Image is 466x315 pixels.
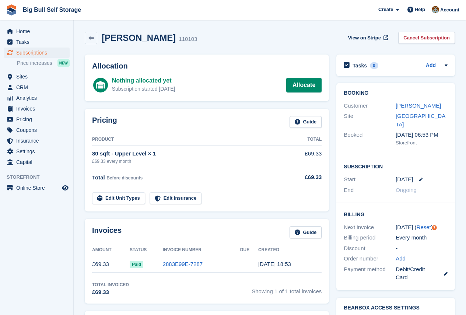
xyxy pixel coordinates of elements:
[286,78,322,92] a: Allocate
[92,134,291,146] th: Product
[16,37,60,47] span: Tasks
[16,146,60,157] span: Settings
[4,125,70,135] a: menu
[92,256,130,273] td: £69.33
[16,136,60,146] span: Insurance
[17,60,52,67] span: Price increases
[344,234,396,242] div: Billing period
[102,33,176,43] h2: [PERSON_NAME]
[16,104,60,114] span: Invoices
[16,157,60,167] span: Capital
[344,305,448,311] h2: BearBox Access Settings
[16,26,60,36] span: Home
[378,6,393,13] span: Create
[370,62,378,69] div: 0
[344,244,396,253] div: Discount
[291,146,322,169] td: £69.33
[344,102,396,110] div: Customer
[417,224,431,230] a: Reset
[240,244,258,256] th: Due
[163,261,203,267] a: 2883E99E-7287
[396,255,406,263] a: Add
[163,244,240,256] th: Invoice Number
[4,37,70,47] a: menu
[396,234,448,242] div: Every month
[16,183,60,193] span: Online Store
[344,90,448,96] h2: Booking
[112,85,175,93] div: Subscription started [DATE]
[20,4,84,16] a: Big Bull Self Storage
[396,113,445,127] a: [GEOGRAPHIC_DATA]
[396,187,417,193] span: Ongoing
[344,223,396,232] div: Next invoice
[17,59,70,67] a: Price increases NEW
[348,34,381,42] span: View on Stripe
[344,175,396,184] div: Start
[4,104,70,114] a: menu
[4,93,70,103] a: menu
[344,131,396,146] div: Booked
[4,26,70,36] a: menu
[344,255,396,263] div: Order number
[290,116,322,128] a: Guide
[432,6,439,13] img: Mike Llewellen Palmer
[396,102,441,109] a: [PERSON_NAME]
[4,136,70,146] a: menu
[92,174,105,181] span: Total
[16,48,60,58] span: Subscriptions
[130,261,143,268] span: Paid
[398,32,455,44] a: Cancel Subscription
[4,183,70,193] a: menu
[92,150,291,158] div: 80 sqft - Upper Level × 1
[4,48,70,58] a: menu
[426,62,436,70] a: Add
[16,71,60,82] span: Sites
[4,146,70,157] a: menu
[92,226,122,238] h2: Invoices
[112,76,175,85] div: Nothing allocated yet
[16,82,60,92] span: CRM
[344,210,448,218] h2: Billing
[16,125,60,135] span: Coupons
[396,175,413,184] time: 2025-09-24 00:00:00 UTC
[92,192,145,204] a: Edit Unit Types
[431,224,438,231] div: Tooltip anchor
[396,139,448,147] div: Storefront
[353,62,367,69] h2: Tasks
[150,192,202,204] a: Edit Insurance
[57,59,70,67] div: NEW
[440,6,459,14] span: Account
[4,114,70,125] a: menu
[61,183,70,192] a: Preview store
[396,244,448,253] div: -
[4,82,70,92] a: menu
[7,174,73,181] span: Storefront
[252,281,322,297] span: Showing 1 of 1 total invoices
[344,186,396,195] div: End
[345,32,390,44] a: View on Stripe
[396,223,448,232] div: [DATE] ( )
[258,244,322,256] th: Created
[290,226,322,238] a: Guide
[396,265,448,282] div: Debit/Credit Card
[344,265,396,282] div: Payment method
[92,158,291,165] div: £69.33 every month
[291,134,322,146] th: Total
[344,112,396,129] div: Site
[106,175,143,181] span: Before discounts
[92,288,129,297] div: £69.33
[396,131,448,139] div: [DATE] 06:53 PM
[6,4,17,15] img: stora-icon-8386f47178a22dfd0bd8f6a31ec36ba5ce8667c1dd55bd0f319d3a0aa187defe.svg
[92,244,130,256] th: Amount
[92,116,117,128] h2: Pricing
[291,173,322,182] div: £69.33
[16,93,60,103] span: Analytics
[130,244,163,256] th: Status
[415,6,425,13] span: Help
[179,35,197,43] div: 110103
[4,157,70,167] a: menu
[92,62,322,70] h2: Allocation
[92,281,129,288] div: Total Invoiced
[4,71,70,82] a: menu
[344,162,448,170] h2: Subscription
